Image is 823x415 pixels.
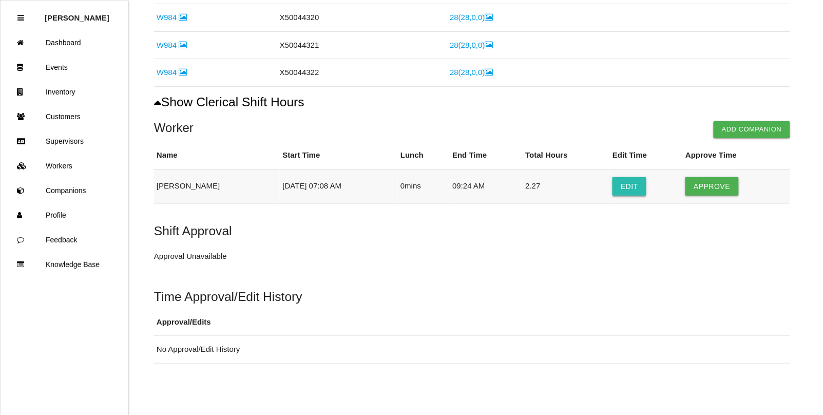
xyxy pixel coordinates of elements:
a: 28(28,0,0) [450,68,493,77]
a: Profile [1,203,128,228]
button: Edit [613,177,646,196]
button: Approve [685,177,738,196]
a: Customers [1,104,128,129]
a: Events [1,55,128,80]
th: Approval/Edits [154,309,790,336]
i: Image Inside [179,13,187,21]
div: Close [17,6,24,30]
h4: Worker [154,121,790,135]
th: Total Hours [523,142,610,169]
a: Companions [1,178,128,203]
th: Start Time [280,142,398,169]
a: Workers [1,154,128,178]
th: Name [154,142,280,169]
i: Image Inside [485,68,493,76]
a: 28(28,0,0) [450,41,493,49]
a: W984 [157,41,187,49]
td: X50044320 [277,4,448,32]
th: Lunch [398,142,450,169]
td: 09:24 AM [450,169,523,203]
a: Supervisors [1,129,128,154]
h5: Shift Approval [154,224,790,238]
p: Approval Unavailable [154,251,227,262]
th: Approve Time [683,142,790,169]
a: 28(28,0,0) [450,13,493,22]
a: Knowledge Base [1,252,128,277]
td: 2.27 [523,169,610,203]
a: Feedback [1,228,128,252]
button: Add Companion [714,121,790,138]
td: No Approval/Edit History [154,336,790,364]
th: End Time [450,142,523,169]
h5: Time Approval/Edit History [154,290,790,304]
td: [PERSON_NAME] [154,169,280,203]
i: Image Inside [179,41,187,49]
td: 0 mins [398,169,450,203]
a: W984 [157,13,187,22]
td: X50044322 [277,59,448,87]
th: Edit Time [610,142,683,169]
a: Dashboard [1,30,128,55]
td: X50044321 [277,31,448,59]
button: Show Clerical Shift Hours [154,95,304,109]
a: W984 [157,68,187,77]
i: Image Inside [485,13,493,21]
a: Inventory [1,80,128,104]
p: Rosie Blandino [45,6,109,22]
i: Image Inside [179,68,187,76]
i: Image Inside [485,41,493,49]
td: [DATE] 07:08 AM [280,169,398,203]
